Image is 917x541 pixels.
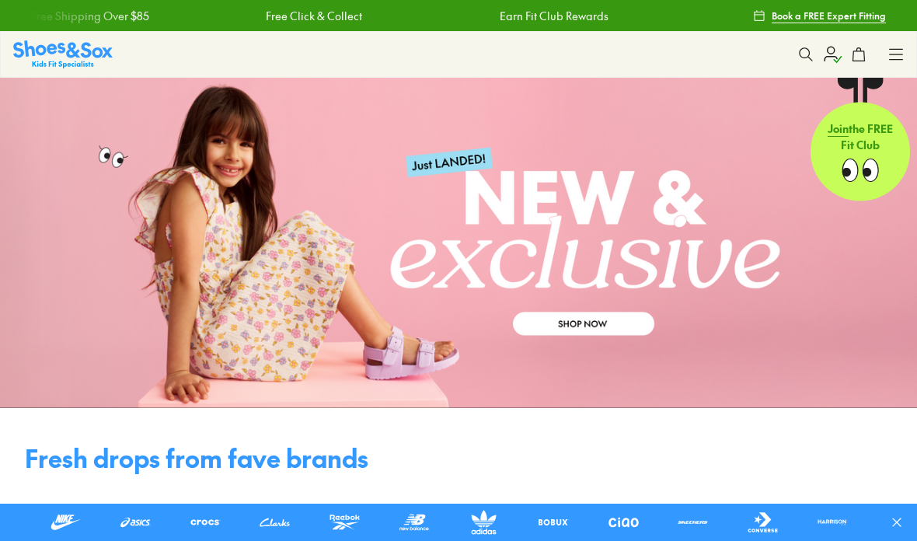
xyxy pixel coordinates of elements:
span: Book a FREE Expert Fitting [772,9,886,23]
a: Jointhe FREE Fit Club [811,77,910,201]
a: Book a FREE Expert Fitting [753,2,886,30]
a: Free Shipping Over $85 [708,8,826,24]
a: Free Click & Collect [239,8,336,24]
span: Join [828,124,849,140]
img: SNS_Logo_Responsive.svg [13,40,113,68]
p: the FREE Fit Club [811,112,910,169]
a: Free Shipping Over $85 [5,8,123,24]
a: Shoes & Sox [13,40,113,68]
a: Earn Fit Club Rewards [473,8,582,24]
